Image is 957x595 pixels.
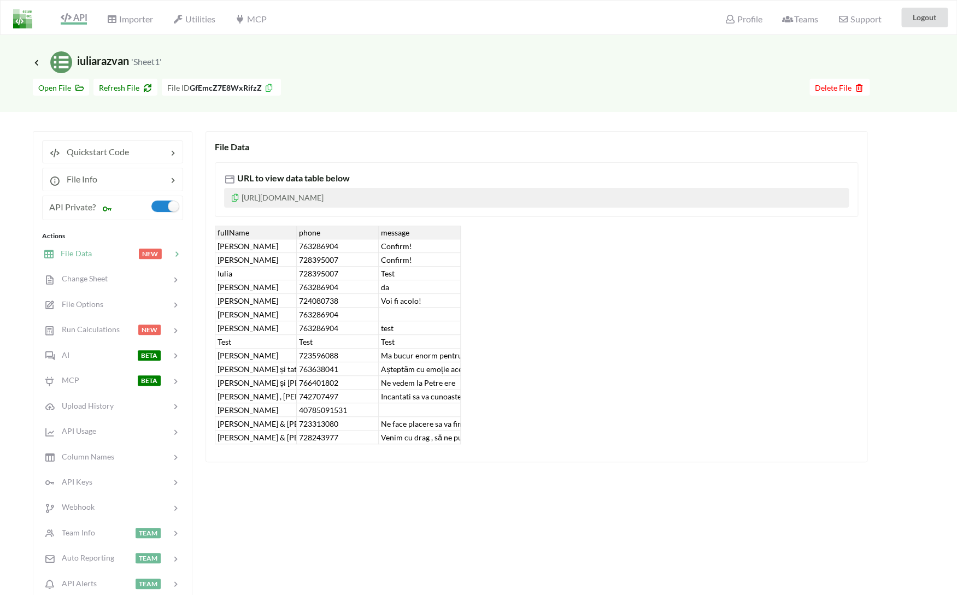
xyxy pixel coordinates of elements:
small: 'Sheet1' [131,56,162,67]
span: URL to view data table below [235,173,350,183]
button: Open File [33,79,89,96]
span: Team Info [55,528,95,537]
span: NEW [138,325,161,335]
span: Webhook [55,502,95,511]
div: 728395007 [297,267,379,280]
div: 763286904 [297,239,379,253]
div: [PERSON_NAME] [215,280,297,294]
span: AI [55,350,69,360]
span: File ID [167,83,190,92]
span: TEAM [136,579,161,589]
div: Test [379,335,461,349]
div: fullName [215,226,297,239]
span: Teams [782,14,818,24]
span: Profile [725,14,762,24]
div: [PERSON_NAME] [215,308,297,321]
span: Open File [38,83,84,92]
img: /static/media/sheets.7a1b7961.svg [50,51,72,73]
span: API Alerts [55,579,97,588]
div: [PERSON_NAME] [215,403,297,417]
span: Refresh File [99,83,152,92]
button: Delete File [809,79,870,96]
div: File Data [215,140,858,154]
span: Delete File [815,83,864,92]
span: File Info [60,174,97,184]
div: 763638041 [297,362,379,376]
div: Test [215,335,297,349]
span: MCP [55,375,79,385]
div: 723596088 [297,349,379,362]
div: 763286904 [297,280,379,294]
span: Column Names [55,452,114,461]
div: 763286904 [297,321,379,335]
span: BETA [138,350,161,361]
div: [PERSON_NAME] [215,321,297,335]
span: File Data [54,249,92,258]
div: 763286904 [297,308,379,321]
div: [PERSON_NAME] & [PERSON_NAME] [215,431,297,444]
div: 766401802 [297,376,379,390]
div: [PERSON_NAME] [215,349,297,362]
div: Venim cu drag , să ne pui la masă cu [PERSON_NAME] ! [379,431,461,444]
span: MCP [234,14,266,24]
p: [URL][DOMAIN_NAME] [224,188,849,208]
span: Run Calculations [55,325,120,334]
span: Change Sheet [55,274,108,283]
div: 728395007 [297,253,379,267]
span: API Usage [55,426,96,435]
div: Test [379,267,461,280]
b: GfEmcZ7E8WxRifzZ [190,83,262,92]
div: [PERSON_NAME] [215,294,297,308]
span: iuliarazvan [33,54,162,67]
div: 724080738 [297,294,379,308]
div: [PERSON_NAME] , [PERSON_NAME] si [PERSON_NAME] [215,390,297,403]
div: [PERSON_NAME] și [PERSON_NAME] [215,376,297,390]
div: Confirm! [379,253,461,267]
span: API [61,12,87,22]
div: test [379,321,461,335]
div: [PERSON_NAME] [215,239,297,253]
div: Actions [42,231,183,241]
div: Iulia [215,267,297,280]
span: BETA [138,375,161,386]
div: [PERSON_NAME] și tati [215,362,297,376]
span: Upload History [55,401,114,410]
span: Quickstart Code [60,146,129,157]
div: Ne vedem la Petre ere [379,376,461,390]
div: Incantati sa va cunoastem mai bine, desi pe mire l-am vazut crescand, acum descoperim un [DEMOGRA... [379,390,461,403]
button: Refresh File [93,79,157,96]
div: da [379,280,461,294]
img: LogoIcon.png [13,9,32,28]
span: Utilities [173,14,215,24]
div: [PERSON_NAME] [215,253,297,267]
div: 40785091531 [297,403,379,417]
span: TEAM [136,553,161,563]
span: API Keys [55,477,92,486]
div: Confirm! [379,239,461,253]
span: API Private? [49,202,96,212]
span: Importer [107,14,152,24]
div: Ma bucur enorm pentru voi, [PERSON_NAME] si Razvan! Sunteti superbi impreuna si abia astept sa ci... [379,349,461,362]
span: NEW [139,249,162,259]
div: phone [297,226,379,239]
span: Auto Reporting [55,553,114,562]
span: File Options [55,299,103,309]
div: 728243977 [297,431,379,444]
div: [PERSON_NAME] & [PERSON_NAME] [215,417,297,431]
span: Support [838,15,881,23]
div: 742707497 [297,390,379,403]
div: Ne face placere sa va fim alaturi in ziua voastra speciala 🤍 Ana&Serban [379,417,461,431]
button: Logout [901,8,948,27]
div: message [379,226,461,239]
div: Voi fi acolo! [379,294,461,308]
span: TEAM [136,528,161,538]
div: 723313080 [297,417,379,431]
div: Test [297,335,379,349]
div: Așteptăm cu emoție acest eveniment din viața voastră și a noastră! [379,362,461,376]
